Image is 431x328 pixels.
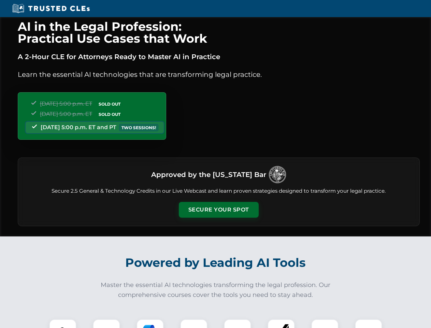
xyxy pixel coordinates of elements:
span: SOLD OUT [96,100,123,108]
span: SOLD OUT [96,111,123,118]
p: Master the essential AI technologies transforming the legal profession. Our comprehensive courses... [96,280,335,300]
button: Secure Your Spot [179,202,259,218]
h3: Approved by the [US_STATE] Bar [151,168,266,181]
img: Logo [269,166,286,183]
span: [DATE] 5:00 p.m. ET [40,111,92,117]
h1: AI in the Legal Profession: Practical Use Cases that Work [18,20,420,44]
span: [DATE] 5:00 p.m. ET [40,100,92,107]
p: Learn the essential AI technologies that are transforming legal practice. [18,69,420,80]
p: A 2-Hour CLE for Attorneys Ready to Master AI in Practice [18,51,420,62]
p: Secure 2.5 General & Technology Credits in our Live Webcast and learn proven strategies designed ... [26,187,411,195]
h2: Powered by Leading AI Tools [27,251,405,275]
img: Trusted CLEs [10,3,92,14]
